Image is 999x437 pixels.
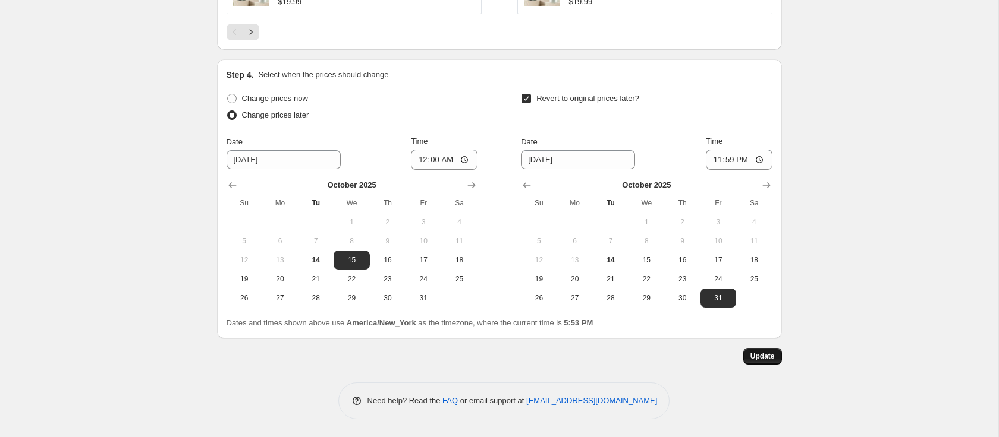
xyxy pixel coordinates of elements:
h2: Step 4. [227,69,254,81]
span: 18 [741,255,767,265]
span: 21 [598,274,624,284]
span: 10 [410,236,436,246]
button: Thursday October 23 2025 [664,270,700,289]
button: Wednesday October 8 2025 [334,232,369,251]
button: Monday October 20 2025 [557,270,593,289]
span: 18 [446,255,472,265]
button: Thursday October 30 2025 [664,289,700,308]
th: Friday [700,194,736,213]
span: 5 [526,236,552,246]
span: 4 [741,217,767,227]
button: Thursday October 16 2025 [370,251,406,270]
button: Monday October 20 2025 [262,270,298,289]
button: Tuesday October 28 2025 [298,289,334,308]
span: 26 [231,293,257,303]
span: We [338,198,365,208]
span: 13 [562,255,588,265]
button: Next [243,24,259,40]
span: 2 [669,217,695,227]
span: 12 [526,255,552,265]
span: 31 [705,293,731,303]
span: 12 [231,255,257,265]
th: Thursday [370,194,406,213]
button: Thursday October 23 2025 [370,270,406,289]
span: Update [750,351,775,361]
span: 16 [669,255,695,265]
button: Friday October 17 2025 [406,251,441,270]
button: Wednesday October 22 2025 [334,270,369,289]
span: 2 [375,217,401,227]
span: 26 [526,293,552,303]
span: We [633,198,659,208]
input: 10/14/2025 [227,150,341,169]
p: Select when the prices should change [258,69,388,81]
span: Sa [741,198,767,208]
span: 5 [231,236,257,246]
button: Wednesday October 29 2025 [334,289,369,308]
span: 19 [231,274,257,284]
span: 14 [598,255,624,265]
th: Sunday [521,194,557,213]
button: Tuesday October 7 2025 [298,232,334,251]
span: Mo [562,198,588,208]
th: Friday [406,194,441,213]
a: FAQ [442,396,458,405]
span: Mo [267,198,293,208]
button: Monday October 6 2025 [557,232,593,251]
span: 15 [338,255,365,265]
span: Th [669,198,695,208]
span: 4 [446,217,472,227]
span: 9 [669,236,695,246]
span: Time [706,137,722,145]
th: Wednesday [629,194,664,213]
span: 7 [598,236,624,246]
span: 8 [338,236,365,246]
span: 13 [267,255,293,265]
span: 29 [633,293,659,303]
span: 25 [446,274,472,284]
button: Friday October 10 2025 [700,232,736,251]
span: 23 [669,274,695,284]
span: 1 [633,217,659,227]
span: 14 [303,255,329,265]
button: Friday October 31 2025 [406,289,441,308]
span: 21 [303,274,329,284]
span: 30 [669,293,695,303]
nav: Pagination [227,24,259,40]
button: Saturday October 11 2025 [441,232,477,251]
button: Sunday October 26 2025 [521,289,557,308]
button: Monday October 6 2025 [262,232,298,251]
button: Tuesday October 28 2025 [593,289,629,308]
button: Friday October 24 2025 [406,270,441,289]
span: Change prices later [242,110,309,119]
button: Show previous month, September 2025 [224,177,241,194]
b: America/New_York [347,318,416,327]
span: Su [526,198,552,208]
button: Saturday October 25 2025 [441,270,477,289]
th: Wednesday [334,194,369,213]
span: 3 [705,217,731,227]
th: Monday [557,194,593,213]
th: Monday [262,194,298,213]
a: [EMAIL_ADDRESS][DOMAIN_NAME] [526,396,657,405]
button: Wednesday October 22 2025 [629,270,664,289]
button: Today Tuesday October 14 2025 [593,251,629,270]
button: Sunday October 5 2025 [521,232,557,251]
span: Tu [598,198,624,208]
span: 17 [410,255,436,265]
button: Thursday October 30 2025 [370,289,406,308]
span: 1 [338,217,365,227]
button: Tuesday October 21 2025 [298,270,334,289]
button: Friday October 3 2025 [700,213,736,232]
span: 25 [741,274,767,284]
span: 22 [633,274,659,284]
button: Show next month, November 2025 [463,177,480,194]
button: Saturday October 18 2025 [736,251,772,270]
span: 29 [338,293,365,303]
button: Friday October 31 2025 [700,289,736,308]
button: Saturday October 25 2025 [736,270,772,289]
button: Sunday October 5 2025 [227,232,262,251]
button: Show next month, November 2025 [758,177,775,194]
th: Tuesday [593,194,629,213]
span: 6 [562,236,588,246]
